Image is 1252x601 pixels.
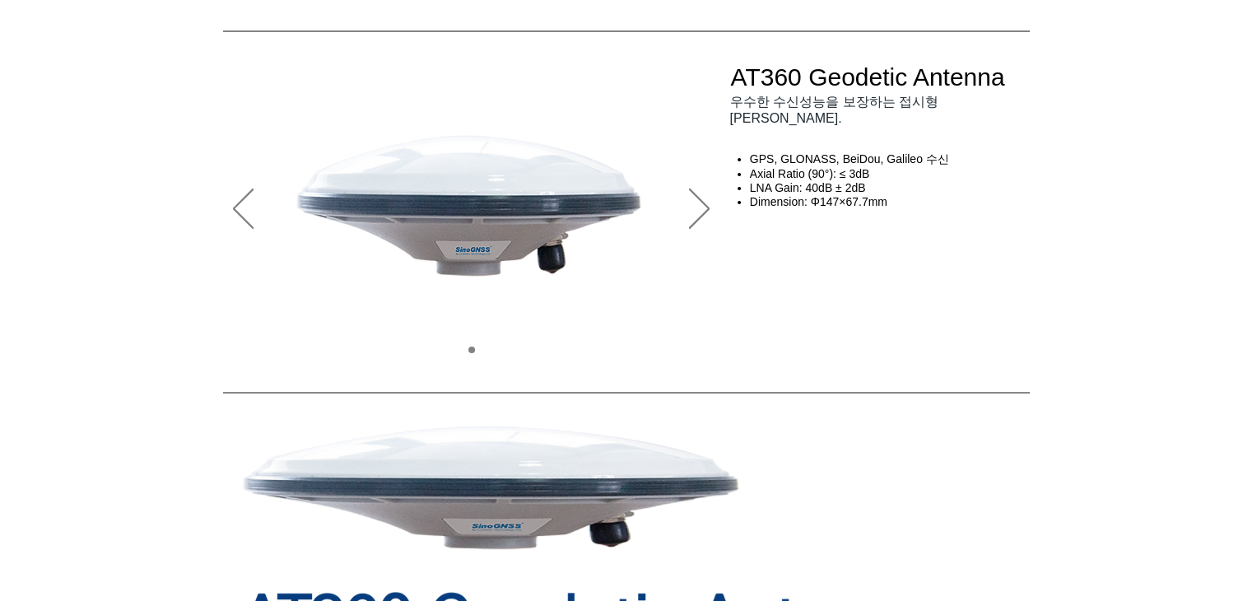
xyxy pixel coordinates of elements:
[223,45,720,375] div: 슬라이드쇼
[750,195,887,208] span: Dimension: Φ147×67.7mm
[689,189,710,231] button: 다음
[468,347,475,353] a: 01
[1063,530,1252,601] iframe: Wix Chat
[268,92,675,313] img: AT360.png
[750,181,866,194] span: LNA Gain: 40dB ± 2dB
[233,189,254,231] button: 이전
[462,347,481,353] nav: 슬라이드
[750,167,870,180] span: Axial Ratio (90°): ≤ 3dB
